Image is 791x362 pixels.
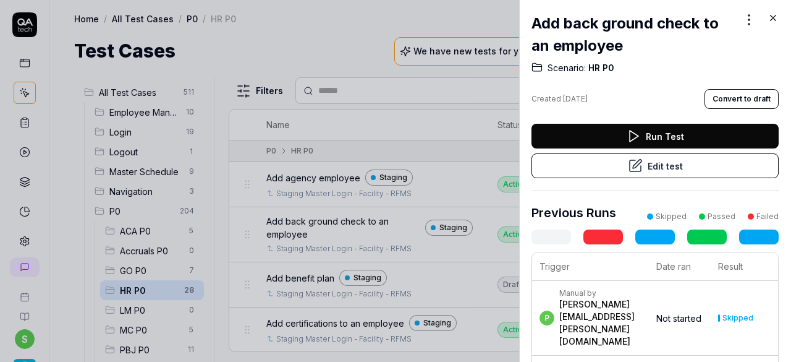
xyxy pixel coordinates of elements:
time: [DATE] [563,94,588,103]
th: Trigger [532,252,649,281]
button: Convert to draft [704,89,779,109]
h3: Previous Runs [531,204,616,222]
div: Passed [708,211,735,222]
h2: Add back ground check to an employee [531,12,739,57]
button: Edit test [531,153,779,178]
button: Run Test [531,124,779,149]
span: Scenario: [548,62,586,74]
span: HR P0 [586,62,614,74]
span: p [539,311,554,325]
div: [PERSON_NAME][EMAIL_ADDRESS][PERSON_NAME][DOMAIN_NAME] [559,298,644,348]
td: Not started [649,281,711,356]
div: Failed [756,211,779,222]
div: Manual by [559,288,644,298]
div: Skipped [722,314,753,322]
th: Date ran [649,252,711,281]
div: Skipped [656,211,687,222]
th: Result [711,252,778,281]
div: Created [531,93,588,105]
